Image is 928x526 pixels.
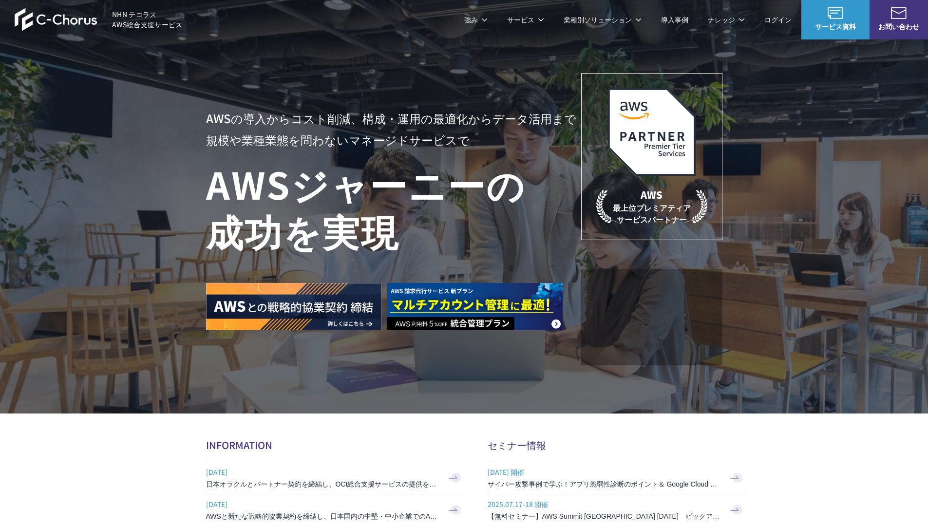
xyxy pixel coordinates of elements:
p: 業種別ソリューション [564,15,642,25]
p: 最上位プレミアティア サービスパートナー [596,188,707,225]
span: [DATE] [206,497,440,511]
span: お問い合わせ [870,21,928,32]
img: AWS請求代行サービス 統合管理プラン [387,283,563,330]
p: 強み [464,15,488,25]
img: お問い合わせ [891,7,907,19]
h1: AWS ジャーニーの 成功を実現 [206,160,581,254]
img: AWSプレミアティアサービスパートナー [608,88,696,176]
a: AWS総合支援サービス C-Chorus NHN テコラスAWS総合支援サービス [15,8,183,31]
a: [DATE] AWSと新たな戦略的協業契約を締結し、日本国内の中堅・中小企業でのAWS活用を加速 [206,494,464,526]
h2: セミナー情報 [488,438,746,452]
a: 2025.07.17-18 開催 【無料セミナー】AWS Summit [GEOGRAPHIC_DATA] [DATE] ピックアップセッション [488,494,746,526]
img: AWSとの戦略的協業契約 締結 [206,283,381,330]
a: [DATE] 日本オラクルとパートナー契約を締結し、OCI総合支援サービスの提供を開始 [206,462,464,494]
h3: AWSと新たな戦略的協業契約を締結し、日本国内の中堅・中小企業でのAWS活用を加速 [206,511,440,521]
span: サービス資料 [801,21,870,32]
h3: 【無料セミナー】AWS Summit [GEOGRAPHIC_DATA] [DATE] ピックアップセッション [488,511,721,521]
span: [DATE] 開催 [488,465,721,479]
p: サービス [507,15,544,25]
h3: サイバー攻撃事例で学ぶ！アプリ脆弱性診断のポイント＆ Google Cloud セキュリティ対策 [488,479,721,489]
a: ログイン [764,15,792,25]
span: NHN テコラス AWS総合支援サービス [112,9,183,30]
h2: INFORMATION [206,438,464,452]
h3: 日本オラクルとパートナー契約を締結し、OCI総合支援サービスの提供を開始 [206,479,440,489]
p: AWSの導入からコスト削減、 構成・運用の最適化からデータ活用まで 規模や業種業態を問わない マネージドサービスで [206,108,581,150]
span: [DATE] [206,465,440,479]
img: 契約件数 [601,284,703,355]
a: [DATE] 開催 サイバー攻撃事例で学ぶ！アプリ脆弱性診断のポイント＆ Google Cloud セキュリティ対策 [488,462,746,494]
img: AWS総合支援サービス C-Chorus サービス資料 [828,7,843,19]
span: 2025.07.17-18 開催 [488,497,721,511]
a: 導入事例 [661,15,688,25]
p: ナレッジ [708,15,745,25]
em: AWS [641,188,663,202]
